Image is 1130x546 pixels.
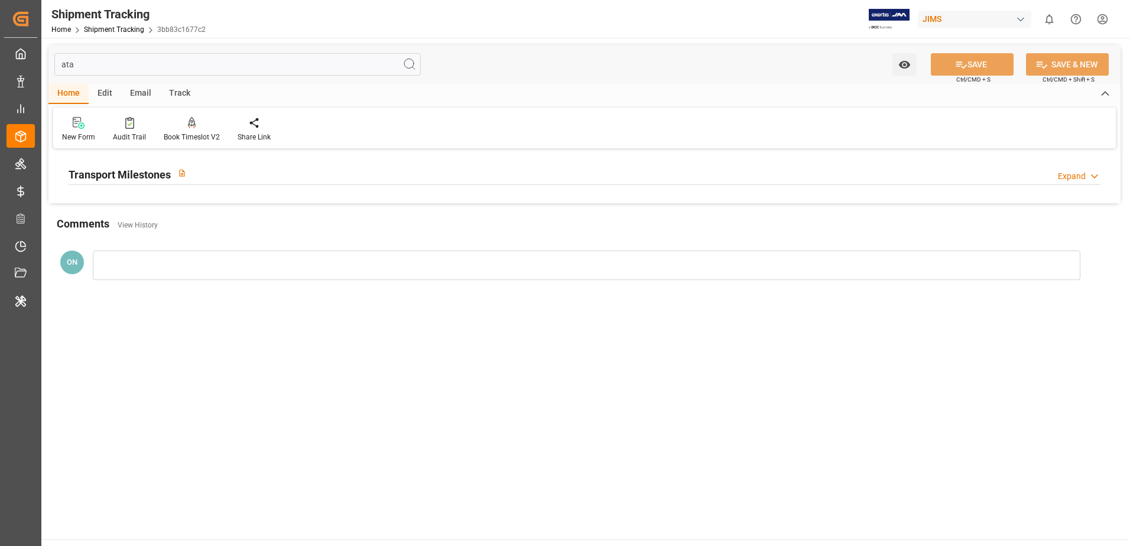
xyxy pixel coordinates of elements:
[171,162,193,184] button: View description
[67,258,77,266] span: ON
[1036,6,1063,32] button: show 0 new notifications
[956,75,991,84] span: Ctrl/CMD + S
[918,8,1036,30] button: JIMS
[238,132,271,142] div: Share Link
[89,84,121,104] div: Edit
[54,53,421,76] input: Search Fields
[113,132,146,142] div: Audit Trail
[57,216,109,232] h2: Comments
[892,53,917,76] button: open menu
[164,132,220,142] div: Book Timeslot V2
[51,5,206,23] div: Shipment Tracking
[48,84,89,104] div: Home
[69,167,171,183] h2: Transport Milestones
[1043,75,1095,84] span: Ctrl/CMD + Shift + S
[1058,170,1086,183] div: Expand
[121,84,160,104] div: Email
[51,25,71,34] a: Home
[118,221,158,229] a: View History
[84,25,144,34] a: Shipment Tracking
[931,53,1014,76] button: SAVE
[160,84,199,104] div: Track
[918,11,1031,28] div: JIMS
[62,132,95,142] div: New Form
[1026,53,1109,76] button: SAVE & NEW
[869,9,910,30] img: Exertis%20JAM%20-%20Email%20Logo.jpg_1722504956.jpg
[1063,6,1089,32] button: Help Center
